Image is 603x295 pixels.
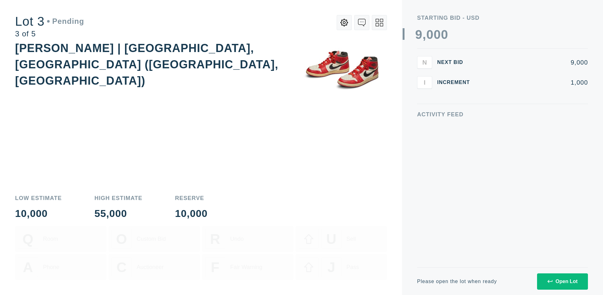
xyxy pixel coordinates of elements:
div: 0 [434,28,441,41]
button: N [417,56,432,69]
button: Open Lot [537,273,588,290]
span: I [424,79,426,86]
div: 10,000 [15,208,62,219]
div: Starting Bid - USD [417,15,588,21]
button: I [417,76,432,89]
div: 1,000 [480,79,588,86]
div: 9 [415,28,422,41]
div: Lot 3 [15,15,84,28]
div: 55,000 [95,208,143,219]
div: 0 [426,28,433,41]
div: Open Lot [547,279,578,284]
div: Pending [47,18,84,25]
div: [PERSON_NAME] | [GEOGRAPHIC_DATA], [GEOGRAPHIC_DATA] ([GEOGRAPHIC_DATA], [GEOGRAPHIC_DATA]) [15,42,278,87]
div: 0 [441,28,448,41]
div: 9,000 [480,59,588,66]
span: N [422,59,427,66]
div: Next Bid [437,60,475,65]
div: High Estimate [95,195,143,201]
div: Reserve [175,195,208,201]
div: 10,000 [175,208,208,219]
div: Low Estimate [15,195,62,201]
div: 3 of 5 [15,30,84,38]
div: Please open the lot when ready [417,279,497,284]
div: Activity Feed [417,112,588,117]
div: , [422,28,426,154]
div: Increment [437,80,475,85]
